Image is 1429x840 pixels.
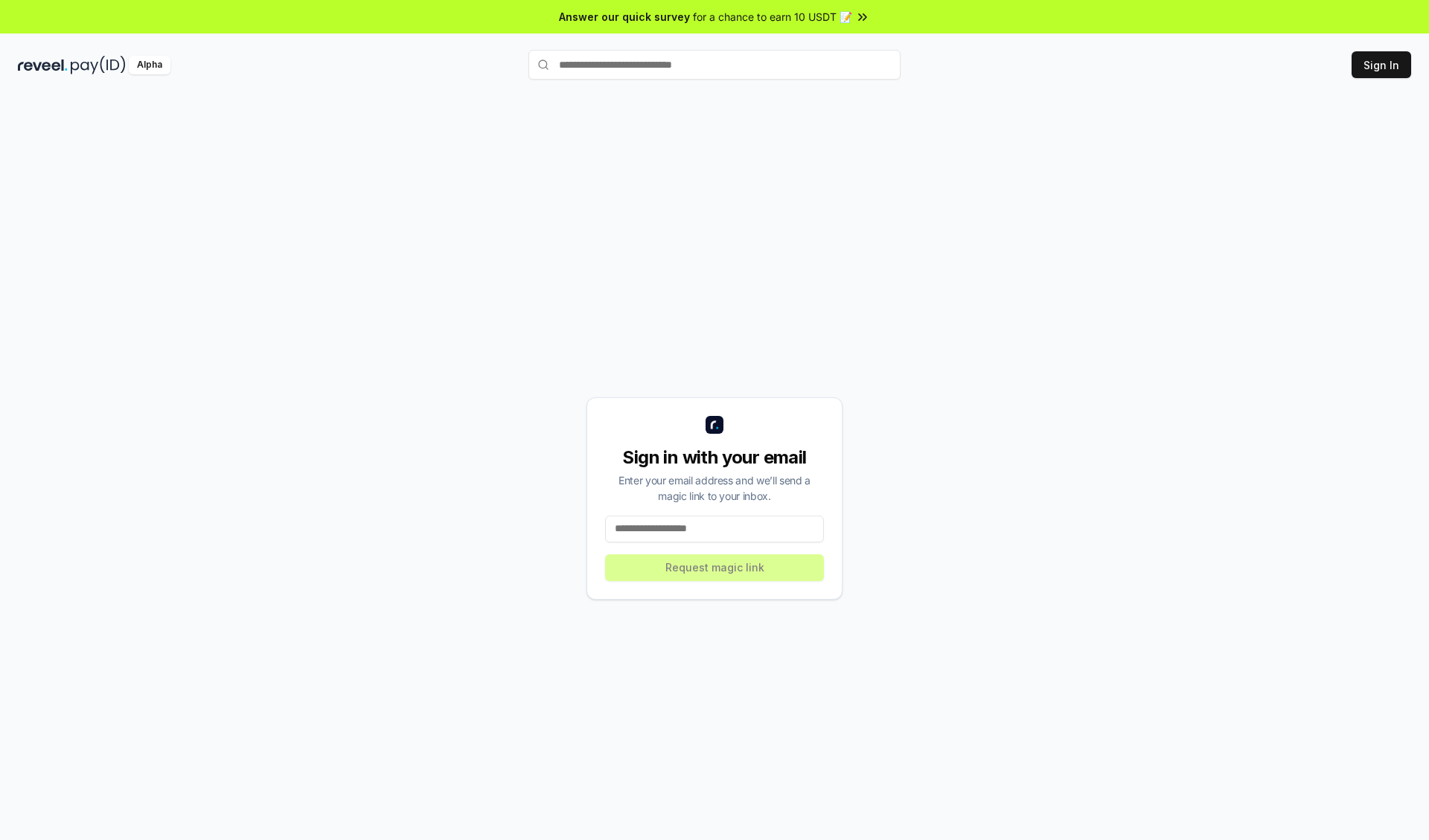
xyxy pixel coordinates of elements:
span: for a chance to earn 10 USDT 📝 [693,9,852,25]
button: Sign In [1352,51,1411,78]
div: Enter your email address and we’ll send a magic link to your inbox. [605,472,824,504]
img: pay_id [71,56,126,74]
span: Answer our quick survey [559,9,690,25]
img: reveel_dark [18,56,68,74]
img: logo_small [706,416,723,434]
div: Sign in with your email [605,446,824,469]
div: Alpha [129,56,170,74]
